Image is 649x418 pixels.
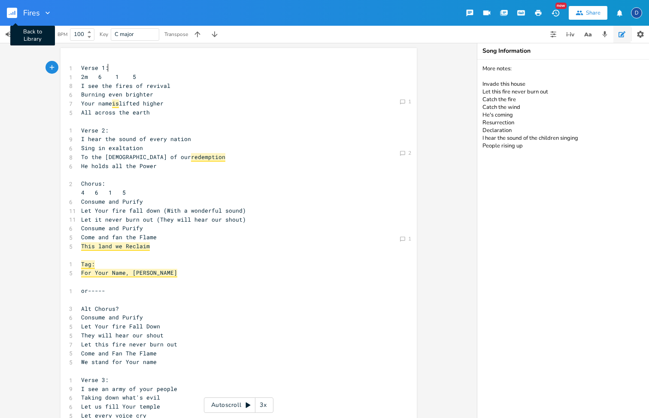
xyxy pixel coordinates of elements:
span: We stand for Your name [81,358,157,366]
button: Share [569,6,607,20]
button: D [631,3,642,23]
div: BPM [58,32,67,37]
button: Back to Library [7,3,24,23]
div: Transpose [164,32,188,37]
span: Tag: [81,260,95,269]
span: Come and Fan The Flame [81,349,157,357]
span: is [112,99,119,108]
span: Taking down what's evil [81,394,160,401]
span: Let Your fire fall down (With a wonderful sound) [81,207,246,214]
span: Let us fill Your temple [81,403,160,410]
span: Let Your fire Fall Down [81,322,160,330]
span: Burning even brighter [81,90,153,98]
span: Come and fan the Flame [81,233,157,241]
span: Alt Chorus? [81,305,119,313]
div: David Jones [631,7,642,18]
span: redemption [191,153,225,162]
span: Fires [23,9,40,17]
div: 3x [255,397,271,413]
span: Consume and Purify [81,224,143,232]
span: I see the fires of revival [81,82,170,90]
span: Verse 1: [81,64,109,72]
div: New [555,3,567,9]
span: Verse 2: [81,126,109,134]
span: Chorus: [81,180,105,187]
div: 1 [408,236,411,241]
span: C major [115,30,134,38]
div: 2 [408,150,411,156]
div: Autoscroll [204,397,273,413]
span: 2m 6 1 5 [81,73,136,81]
span: 4 6 1 5 [81,189,126,196]
span: I hear the sound of every nation [81,135,191,143]
div: 1 [408,99,411,104]
span: Let this fire never burn out [81,340,177,348]
span: This land we Reclaim [81,242,150,251]
div: Share [586,9,600,17]
button: New [547,5,564,21]
div: Song Information [482,48,644,54]
span: Sing in exaltation [81,144,143,152]
span: Consume and Purify [81,198,143,205]
span: Verse 3: [81,376,109,384]
span: Your name lifted higher [81,99,164,107]
span: or----- [81,287,105,295]
span: Consume and Purify [81,313,143,321]
span: He holds all the Power [81,162,157,170]
span: All across the earth [81,108,150,116]
div: Key [100,32,108,37]
span: They will hear our shout [81,331,164,339]
textarea: More notes: Invade this house Let this fire never burn out Catch the fire Catch the wind He's com... [477,60,649,418]
span: For Your Name, [PERSON_NAME] [81,269,177,277]
span: I see an army of your people [81,385,177,393]
span: Let it never burn out (They will hear our shout) [81,216,246,223]
span: To the [DEMOGRAPHIC_DATA] of our [81,153,225,161]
